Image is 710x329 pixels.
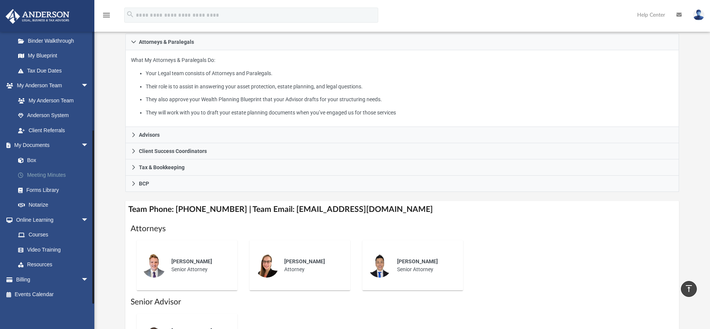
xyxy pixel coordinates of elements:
[5,78,96,93] a: My Anderson Teamarrow_drop_down
[11,123,96,138] a: Client Referrals
[171,258,212,264] span: [PERSON_NAME]
[397,258,438,264] span: [PERSON_NAME]
[368,253,392,278] img: thumbnail
[146,95,674,104] li: They also approve your Wealth Planning Blueprint that your Advisor drafts for your structuring ne...
[279,252,345,279] div: Attorney
[139,181,149,186] span: BCP
[126,10,134,19] i: search
[125,143,679,159] a: Client Success Coordinators
[81,272,96,287] span: arrow_drop_down
[11,242,92,257] a: Video Training
[131,297,674,307] h1: Senior Advisor
[81,78,96,94] span: arrow_drop_down
[5,212,96,227] a: Online Learningarrow_drop_down
[81,212,96,228] span: arrow_drop_down
[5,272,100,287] a: Billingarrow_drop_down
[146,108,674,117] li: They will work with you to draft your estate planning documents when you’ve engaged us for those ...
[139,148,207,154] span: Client Success Coordinators
[125,50,679,127] div: Attorneys & Paralegals
[3,9,72,24] img: Anderson Advisors Platinum Portal
[11,48,96,63] a: My Blueprint
[11,153,96,168] a: Box
[131,56,674,117] p: What My Attorneys & Paralegals Do:
[125,201,679,218] h4: Team Phone: [PHONE_NUMBER] | Team Email: [EMAIL_ADDRESS][DOMAIN_NAME]
[284,258,325,264] span: [PERSON_NAME]
[255,253,279,278] img: thumbnail
[125,127,679,143] a: Advisors
[131,223,674,234] h1: Attorneys
[125,176,679,192] a: BCP
[139,39,194,45] span: Attorneys & Paralegals
[11,108,96,123] a: Anderson System
[11,33,100,48] a: Binder Walkthrough
[125,34,679,50] a: Attorneys & Paralegals
[684,284,693,293] i: vertical_align_top
[693,9,704,20] img: User Pic
[102,11,111,20] i: menu
[11,257,96,272] a: Resources
[5,138,100,153] a: My Documentsarrow_drop_down
[11,227,96,243] a: Courses
[146,82,674,91] li: Their role is to assist in answering your asset protection, estate planning, and legal questions.
[681,281,697,297] a: vertical_align_top
[11,63,100,78] a: Tax Due Dates
[139,165,185,170] span: Tax & Bookkeeping
[11,168,100,183] a: Meeting Minutes
[166,252,232,279] div: Senior Attorney
[146,69,674,78] li: Your Legal team consists of Attorneys and Paralegals.
[102,14,111,20] a: menu
[11,93,92,108] a: My Anderson Team
[11,182,96,198] a: Forms Library
[142,253,166,278] img: thumbnail
[139,132,160,137] span: Advisors
[392,252,458,279] div: Senior Attorney
[11,198,100,213] a: Notarize
[5,287,100,302] a: Events Calendar
[125,159,679,176] a: Tax & Bookkeeping
[81,138,96,153] span: arrow_drop_down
